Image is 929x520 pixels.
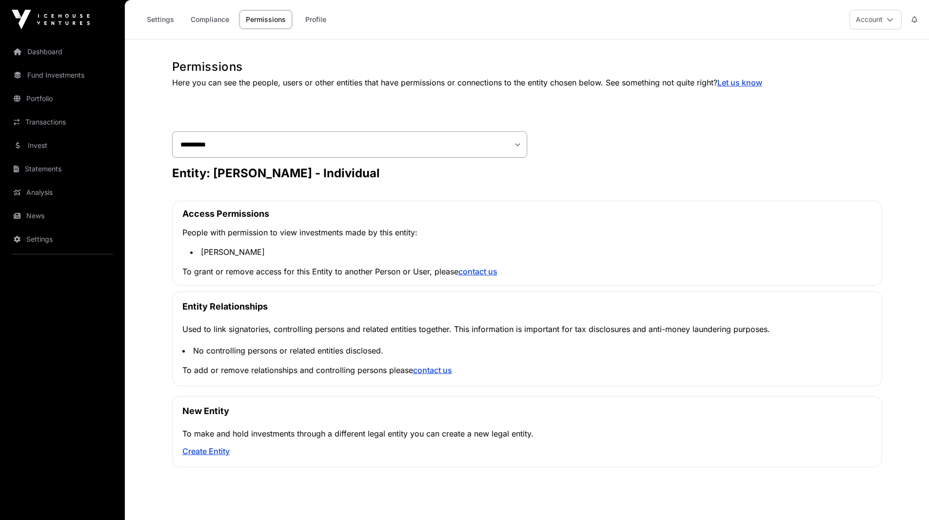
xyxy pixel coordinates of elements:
p: People with permission to view investments made by this entity: [182,227,872,238]
p: Access Permissions [182,207,872,221]
a: contact us [458,267,497,276]
p: To add or remove relationships and controlling persons please [182,364,872,376]
a: Analysis [8,182,117,203]
p: Here you can see the people, users or other entities that have permissions or connections to the ... [172,77,882,88]
p: To grant or remove access for this Entity to another Person or User, please [182,266,872,277]
a: Create Entity [182,446,230,456]
a: News [8,205,117,227]
h3: Entity: [PERSON_NAME] - Individual [172,166,882,181]
a: Invest [8,135,117,156]
p: Entity Relationships [182,300,872,313]
p: New Entity [182,404,872,418]
img: Icehouse Ventures Logo [12,10,90,29]
a: Profile [296,10,335,29]
a: Portfolio [8,88,117,109]
li: No controlling persons or related entities disclosed. [182,345,872,356]
a: contact us [413,365,452,375]
a: Dashboard [8,41,117,62]
a: Settings [8,229,117,250]
h1: Permissions [172,59,882,75]
iframe: Chat Widget [880,473,929,520]
a: Settings [140,10,180,29]
a: Statements [8,158,117,180]
a: Transactions [8,111,117,133]
p: Used to link signatories, controlling persons and related entities together. This information is ... [182,323,872,335]
p: To make and hold investments through a different legal entity you can create a new legal entity. [182,428,872,439]
li: [PERSON_NAME] [190,246,872,258]
a: Fund Investments [8,64,117,86]
a: Let us know [717,78,762,87]
a: Permissions [239,10,292,29]
button: Account [850,10,902,29]
a: Compliance [184,10,236,29]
